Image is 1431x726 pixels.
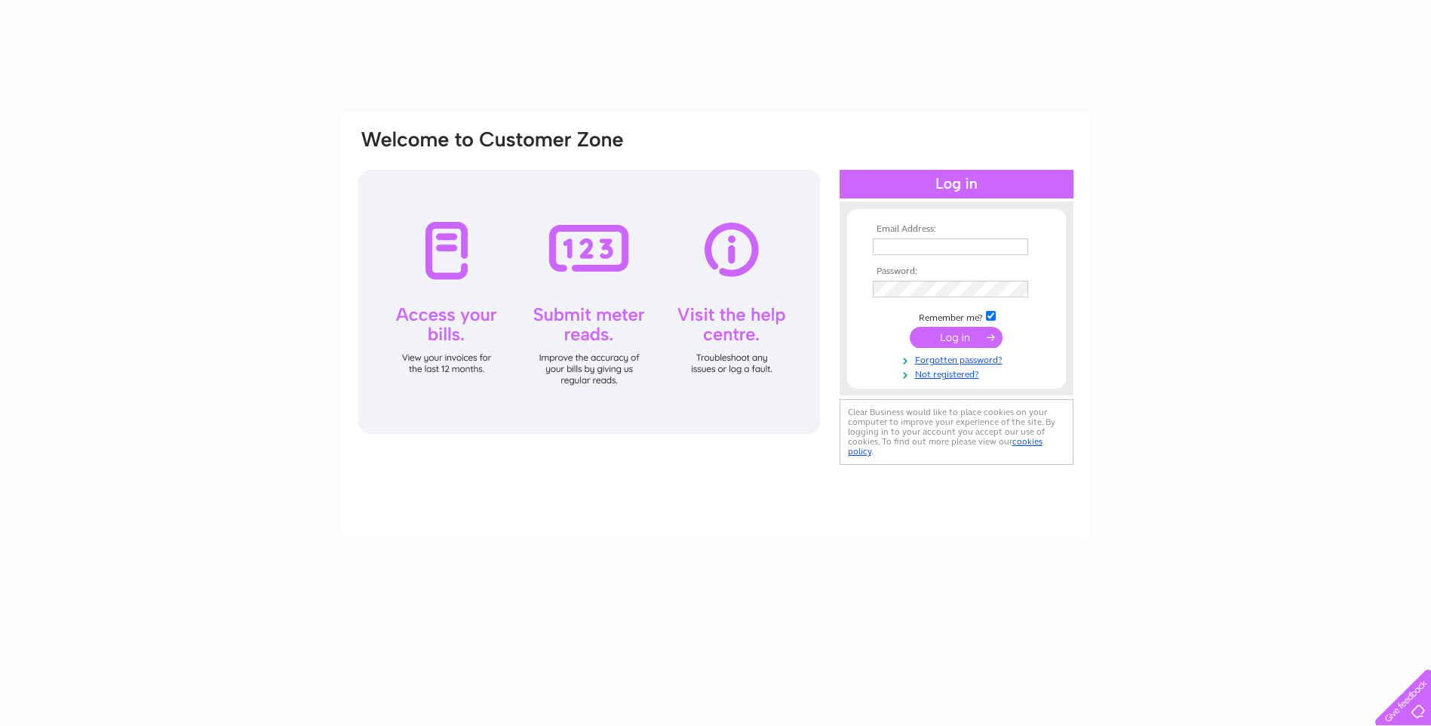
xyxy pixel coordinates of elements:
[873,366,1044,380] a: Not registered?
[869,266,1044,277] th: Password:
[869,309,1044,324] td: Remember me?
[848,436,1043,457] a: cookies policy
[873,352,1044,366] a: Forgotten password?
[869,224,1044,235] th: Email Address:
[910,327,1003,348] input: Submit
[840,399,1073,465] div: Clear Business would like to place cookies on your computer to improve your experience of the sit...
